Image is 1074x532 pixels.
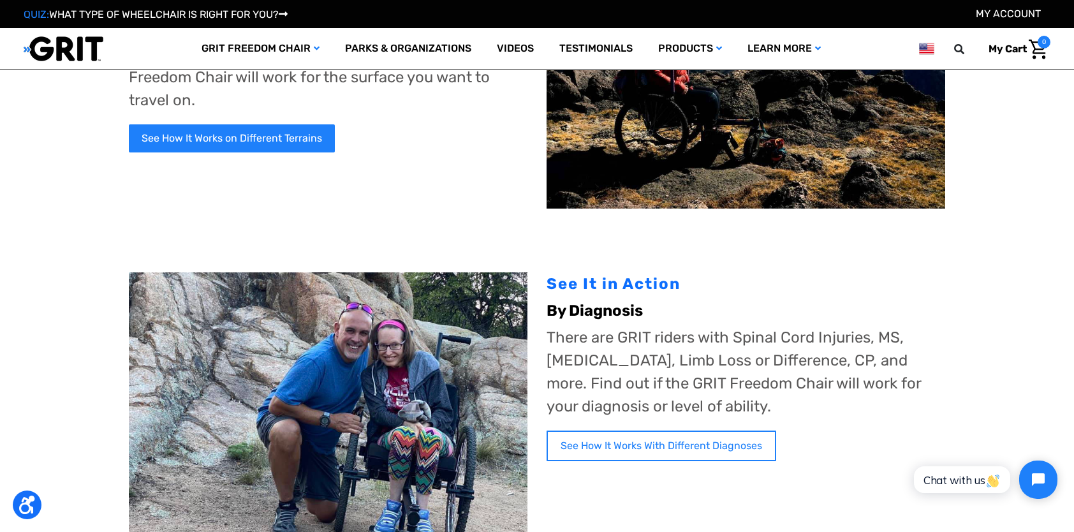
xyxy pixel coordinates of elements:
[1038,36,1050,48] span: 0
[735,28,834,70] a: Learn More
[547,431,776,461] a: See How It Works With Different Diagnoses
[24,36,103,62] img: GRIT All-Terrain Wheelchair and Mobility Equipment
[24,8,49,20] span: QUIZ:
[24,8,288,20] a: QUIZ:WHAT TYPE OF WHEELCHAIR IS RIGHT FOR YOU?
[547,28,645,70] a: Testimonials
[976,8,1041,20] a: Account
[547,272,945,295] div: See It in Action
[173,52,242,64] span: Phone Number
[989,43,1027,55] span: My Cart
[1029,40,1047,59] img: Cart
[960,36,979,63] input: Search
[484,28,547,70] a: Videos
[189,28,332,70] a: GRIT Freedom Chair
[979,36,1050,63] a: Cart with 0 items
[332,28,484,70] a: Parks & Organizations
[547,326,945,418] p: There are GRIT riders with Spinal Cord Injuries, MS, [MEDICAL_DATA], Limb Loss or Difference, CP,...
[547,302,643,320] b: By Diagnosis
[645,28,735,70] a: Products
[919,41,934,57] img: us.png
[129,124,335,152] a: See How It Works on Different Terrains
[900,450,1068,510] iframe: Tidio Chat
